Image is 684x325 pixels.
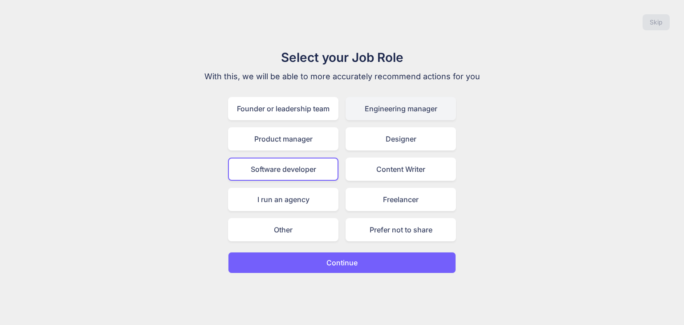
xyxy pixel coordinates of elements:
div: Designer [346,127,456,150]
div: Software developer [228,158,338,181]
p: Continue [326,257,358,268]
div: Founder or leadership team [228,97,338,120]
button: Continue [228,252,456,273]
div: Other [228,218,338,241]
p: With this, we will be able to more accurately recommend actions for you [192,70,492,83]
div: Prefer not to share [346,218,456,241]
button: Skip [643,14,670,30]
div: Freelancer [346,188,456,211]
div: Engineering manager [346,97,456,120]
div: I run an agency [228,188,338,211]
h1: Select your Job Role [192,48,492,67]
div: Product manager [228,127,338,150]
div: Content Writer [346,158,456,181]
